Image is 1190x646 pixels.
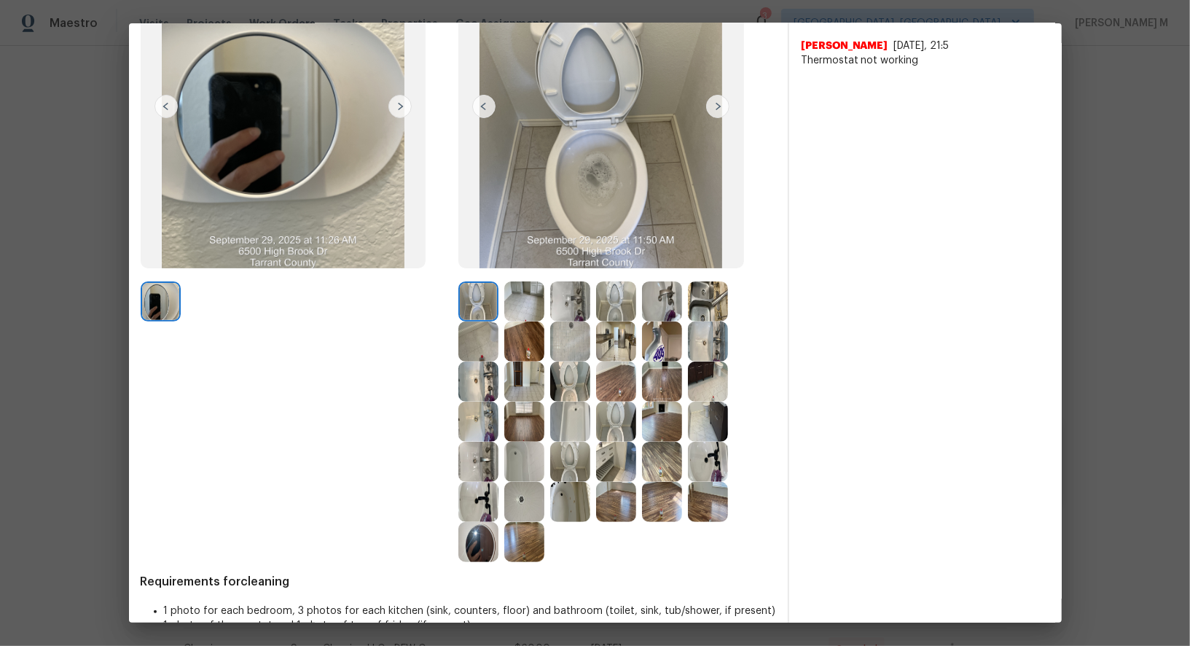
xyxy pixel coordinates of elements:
[141,575,776,589] span: Requirements for cleaning
[472,95,496,118] img: left-chevron-button-url
[801,39,888,53] span: [PERSON_NAME]
[706,95,729,118] img: right-chevron-button-url
[894,41,950,51] span: [DATE], 21:5
[154,95,178,118] img: left-chevron-button-url
[388,95,412,118] img: right-chevron-button-url
[164,604,776,618] li: 1 photo for each bedroom, 3 photos for each kitchen (sink, counters, floor) and bathroom (toilet,...
[164,618,776,633] li: 1 photo of thermostat and 1 photo of top of fridge (if present)
[801,53,1050,68] span: Thermostat not working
